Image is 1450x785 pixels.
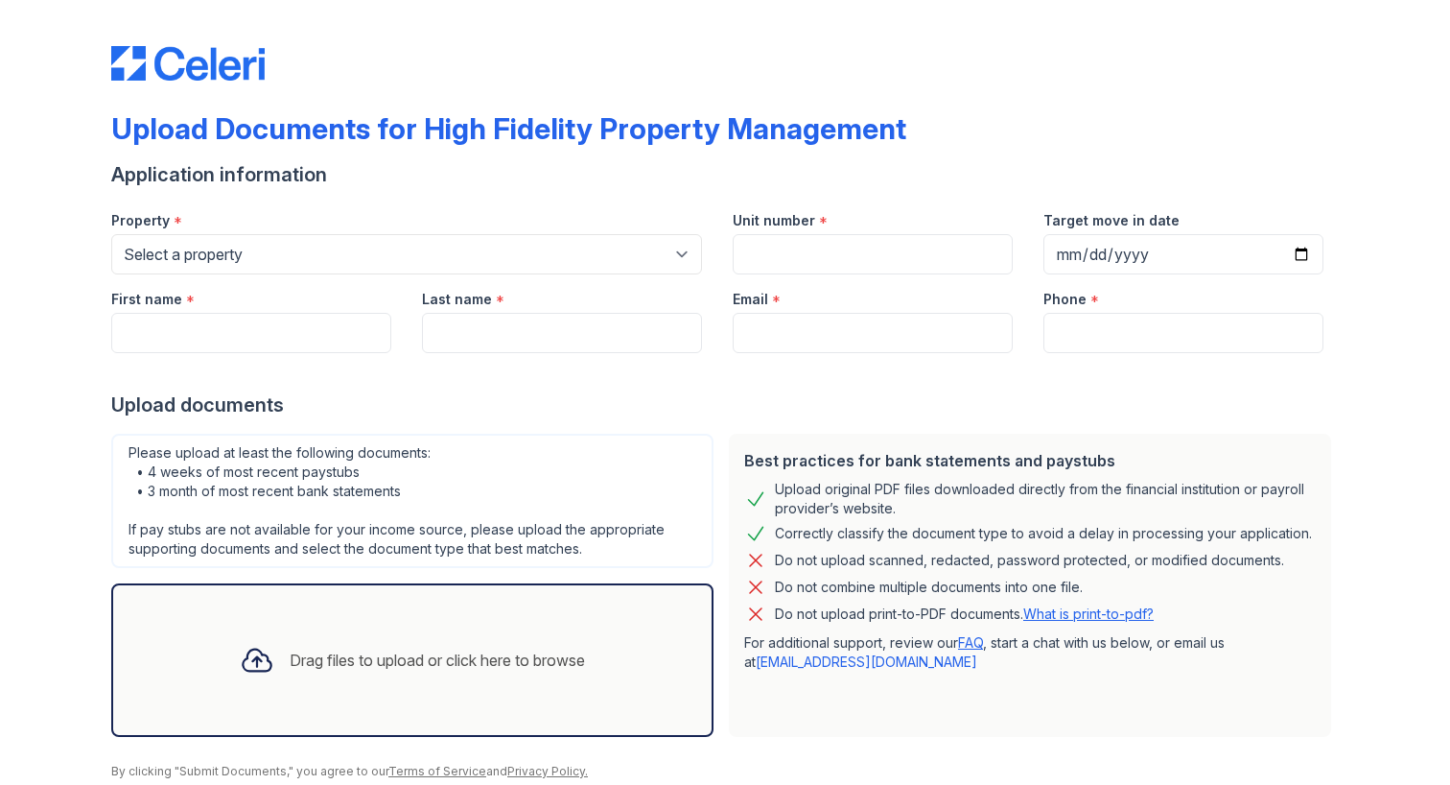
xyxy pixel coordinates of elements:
div: Correctly classify the document type to avoid a delay in processing your application. [775,522,1312,545]
a: Terms of Service [388,764,486,778]
p: For additional support, review our , start a chat with us below, or email us at [744,633,1316,672]
div: Best practices for bank statements and paystubs [744,449,1316,472]
a: FAQ [958,634,983,651]
label: Phone [1043,290,1087,309]
div: Do not upload scanned, redacted, password protected, or modified documents. [775,549,1284,572]
div: Upload documents [111,392,1339,418]
label: First name [111,290,182,309]
label: Email [733,290,768,309]
a: Privacy Policy. [507,764,588,778]
label: Target move in date [1043,211,1180,230]
label: Property [111,211,170,230]
div: By clicking "Submit Documents," you agree to our and [111,764,1339,779]
a: [EMAIL_ADDRESS][DOMAIN_NAME] [756,654,977,670]
label: Last name [422,290,492,309]
a: What is print-to-pdf? [1023,606,1154,622]
div: Application information [111,161,1339,188]
div: Do not combine multiple documents into one file. [775,576,1083,599]
img: CE_Logo_Blue-a8612792a0a2168367f1c8372b55b34899dd931a85d93a1a3d3e32e68fde9ad4.png [111,46,265,81]
div: Please upload at least the following documents: • 4 weeks of most recent paystubs • 3 month of mo... [111,434,713,568]
div: Upload Documents for High Fidelity Property Management [111,111,906,146]
p: Do not upload print-to-PDF documents. [775,605,1154,624]
div: Drag files to upload or click here to browse [290,649,585,672]
div: Upload original PDF files downloaded directly from the financial institution or payroll provider’... [775,480,1316,518]
label: Unit number [733,211,815,230]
